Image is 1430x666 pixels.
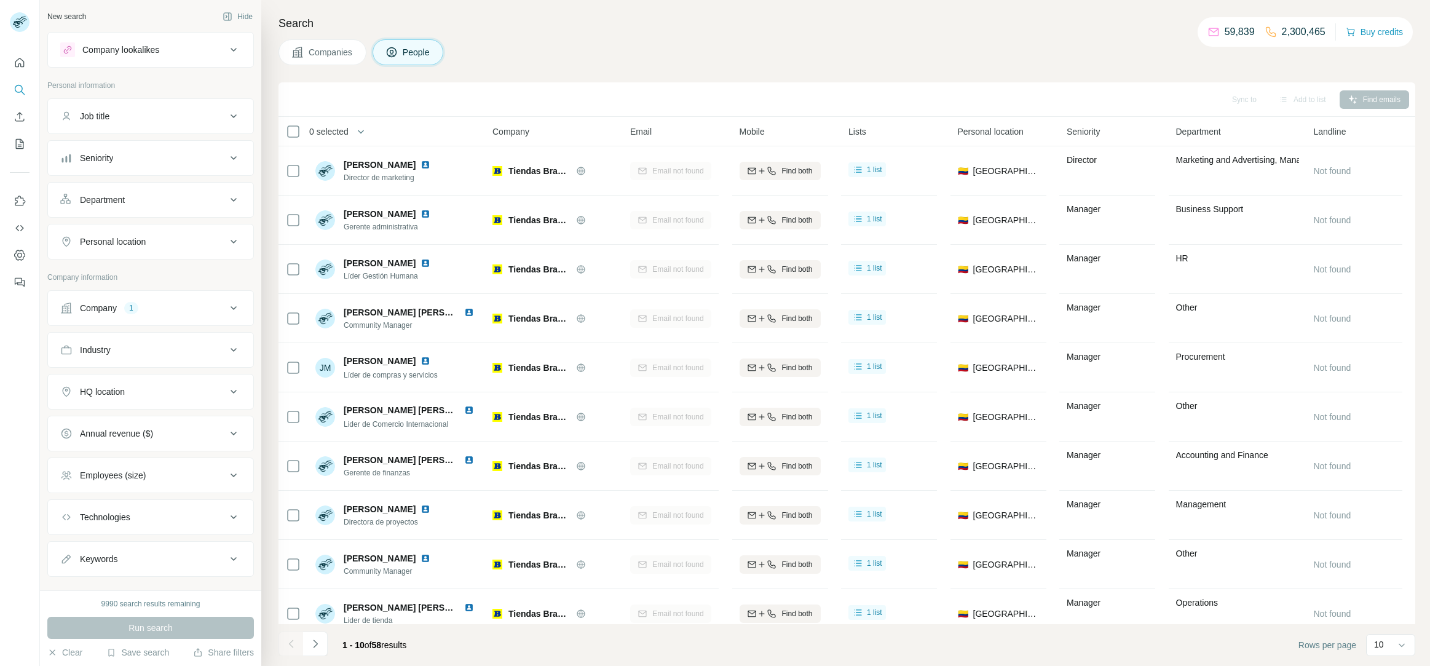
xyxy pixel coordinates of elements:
[1067,204,1100,214] span: Manager
[1067,401,1100,411] span: Manager
[421,553,430,563] img: LinkedIn logo
[10,106,30,128] button: Enrich CSV
[492,560,502,569] img: Logo of Tiendas Branchos
[740,359,821,377] button: Find both
[1176,204,1244,214] span: Business Support
[344,208,416,220] span: [PERSON_NAME]
[781,313,812,324] span: Find both
[344,566,435,577] span: Community Manager
[867,558,882,569] span: 1 list
[344,420,448,429] span: Lider de Comercio Internacional
[315,555,335,574] img: Avatar
[508,165,570,177] span: Tiendas Branchos
[344,553,416,563] span: [PERSON_NAME]
[740,605,821,623] button: Find both
[1176,450,1268,460] span: Accounting and Finance
[508,214,570,226] span: Tiendas Branchos
[508,558,570,571] span: Tiendas Branchos
[1176,352,1225,362] span: Procurement
[48,544,253,574] button: Keywords
[781,411,812,422] span: Find both
[958,214,968,226] span: 🇨🇴
[1176,549,1198,558] span: Other
[958,509,968,521] span: 🇨🇴
[10,271,30,293] button: Feedback
[508,509,570,521] span: Tiendas Branchos
[48,35,253,65] button: Company lookalikes
[10,190,30,212] button: Use Surfe on LinkedIn
[315,505,335,525] img: Avatar
[1176,125,1221,138] span: Department
[867,263,882,274] span: 1 list
[48,461,253,490] button: Employees (size)
[315,309,335,328] img: Avatar
[48,335,253,365] button: Industry
[10,244,30,266] button: Dashboard
[1176,598,1218,608] span: Operations
[106,646,169,659] button: Save search
[958,125,1024,138] span: Personal location
[464,603,474,612] img: LinkedIn logo
[973,214,1039,226] span: [GEOGRAPHIC_DATA]
[10,52,30,74] button: Quick start
[1067,253,1100,263] span: Manager
[344,307,491,317] span: [PERSON_NAME] [PERSON_NAME]
[315,260,335,279] img: Avatar
[315,604,335,624] img: Avatar
[1346,23,1403,41] button: Buy credits
[958,558,968,571] span: 🇨🇴
[630,125,652,138] span: Email
[365,640,372,650] span: of
[958,362,968,374] span: 🇨🇴
[48,377,253,406] button: HQ location
[867,410,882,421] span: 1 list
[403,46,431,58] span: People
[1314,609,1351,619] span: Not found
[344,355,416,367] span: [PERSON_NAME]
[1067,598,1100,608] span: Manager
[973,558,1039,571] span: [GEOGRAPHIC_DATA]
[344,257,416,269] span: [PERSON_NAME]
[1298,639,1356,651] span: Rows per page
[309,125,349,138] span: 0 selected
[973,312,1039,325] span: [GEOGRAPHIC_DATA]
[315,358,335,378] div: JM
[344,221,435,232] span: Gerente administrativa
[848,125,866,138] span: Lists
[1176,499,1227,509] span: Management
[48,419,253,448] button: Annual revenue ($)
[421,258,430,268] img: LinkedIn logo
[80,427,153,440] div: Annual revenue ($)
[867,607,882,618] span: 1 list
[958,411,968,423] span: 🇨🇴
[1067,499,1100,509] span: Manager
[740,555,821,574] button: Find both
[492,125,529,138] span: Company
[781,608,812,619] span: Find both
[1067,352,1100,362] span: Manager
[372,640,382,650] span: 58
[781,264,812,275] span: Find both
[973,165,1039,177] span: [GEOGRAPHIC_DATA]
[464,307,474,317] img: LinkedIn logo
[1374,638,1384,651] p: 10
[303,632,328,656] button: Navigate to next page
[1314,314,1351,323] span: Not found
[47,80,254,91] p: Personal information
[344,371,438,379] span: Líder de compras y servicios
[464,455,474,465] img: LinkedIn logo
[1314,215,1351,225] span: Not found
[1067,125,1100,138] span: Seniority
[1067,155,1097,165] span: Director
[867,459,882,470] span: 1 list
[48,143,253,173] button: Seniority
[80,386,125,398] div: HQ location
[47,589,254,600] p: Results preferences
[867,361,882,372] span: 1 list
[958,263,968,276] span: 🇨🇴
[740,457,821,475] button: Find both
[973,411,1039,423] span: [GEOGRAPHIC_DATA]
[973,509,1039,521] span: [GEOGRAPHIC_DATA]
[80,194,125,206] div: Department
[1225,25,1255,39] p: 59,839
